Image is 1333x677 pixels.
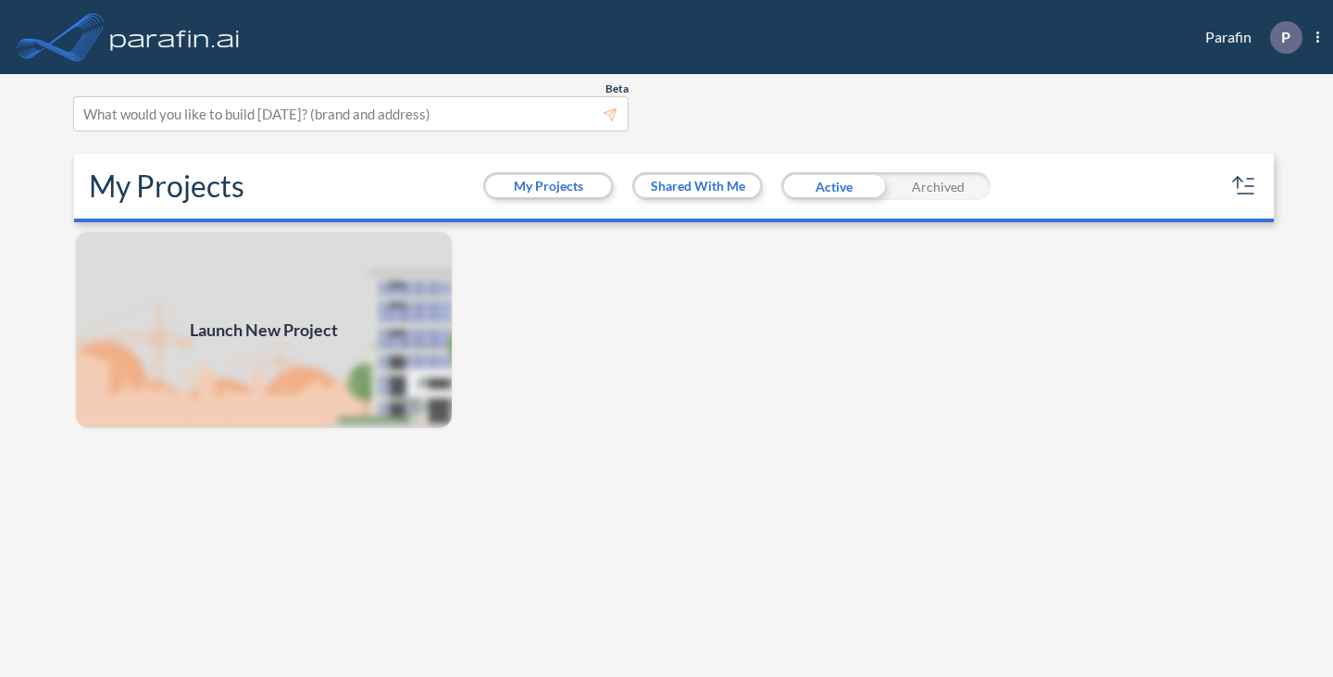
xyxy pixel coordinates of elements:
div: Archived [886,172,990,200]
img: add [74,230,454,430]
span: Launch New Project [190,318,338,343]
img: logo [106,19,243,56]
p: P [1281,29,1290,45]
span: Beta [605,81,629,96]
a: Launch New Project [74,230,454,430]
h2: My Projects [89,169,244,204]
button: sort [1229,171,1259,201]
div: Active [781,172,886,200]
button: Shared With Me [635,175,760,197]
button: My Projects [486,175,611,197]
div: Parafin [1177,21,1319,54]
